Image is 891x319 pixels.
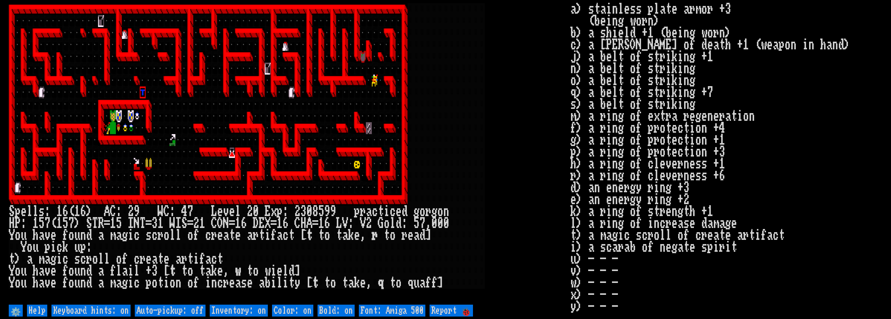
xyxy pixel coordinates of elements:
[86,217,92,229] div: S
[205,277,211,289] div: i
[33,217,39,229] div: 1
[21,217,27,229] div: :
[27,206,33,217] div: l
[44,277,50,289] div: v
[265,217,271,229] div: X
[294,206,300,217] div: 2
[50,229,56,241] div: e
[402,217,408,229] div: :
[50,277,56,289] div: e
[74,253,80,265] div: s
[134,217,140,229] div: N
[235,206,241,217] div: l
[187,217,193,229] div: =
[437,206,443,217] div: o
[271,229,277,241] div: f
[425,206,431,217] div: r
[360,206,366,217] div: r
[199,217,205,229] div: 1
[306,229,312,241] div: t
[211,229,217,241] div: r
[116,253,122,265] div: o
[390,206,396,217] div: c
[181,206,187,217] div: 4
[116,229,122,241] div: a
[15,277,21,289] div: o
[217,253,223,265] div: t
[211,277,217,289] div: n
[21,277,27,289] div: u
[74,217,80,229] div: )
[98,265,104,277] div: a
[39,217,44,229] div: 5
[104,206,110,217] div: A
[135,305,206,317] input: Auto-pickup: off
[134,265,140,277] div: l
[158,253,163,265] div: t
[241,217,247,229] div: 6
[265,265,271,277] div: w
[134,253,140,265] div: c
[33,206,39,217] div: l
[181,217,187,229] div: S
[253,217,259,229] div: D
[229,229,235,241] div: t
[86,253,92,265] div: r
[294,217,300,229] div: C
[110,229,116,241] div: m
[15,217,21,229] div: P
[175,217,181,229] div: I
[193,217,199,229] div: 2
[68,229,74,241] div: o
[211,265,217,277] div: k
[169,206,175,217] div: :
[146,265,152,277] div: +
[193,253,199,265] div: i
[152,265,158,277] div: 3
[253,229,259,241] div: r
[122,277,128,289] div: g
[223,277,229,289] div: r
[384,206,390,217] div: i
[56,253,62,265] div: i
[175,277,181,289] div: n
[74,241,80,253] div: u
[158,229,163,241] div: r
[294,265,300,277] div: ]
[21,265,27,277] div: u
[283,229,288,241] div: c
[86,229,92,241] div: d
[9,217,15,229] div: H
[146,277,152,289] div: p
[253,206,259,217] div: 0
[44,229,50,241] div: v
[570,3,882,303] stats: a) stainless plate armor +3 (being worn) b) a shield +1 (being worn) c) a [PERSON_NAME] of death ...
[300,229,306,241] div: [
[158,206,163,217] div: W
[21,241,27,253] div: Y
[193,277,199,289] div: f
[152,217,158,229] div: 3
[163,253,169,265] div: e
[44,241,50,253] div: p
[98,277,104,289] div: a
[9,253,15,265] div: t
[425,229,431,241] div: ]
[348,217,354,229] div: :
[288,265,294,277] div: d
[51,305,131,317] input: Keyboard hints: on
[128,206,134,217] div: 2
[283,265,288,277] div: l
[217,217,223,229] div: O
[134,229,140,241] div: c
[158,277,163,289] div: t
[163,206,169,217] div: C
[378,206,384,217] div: t
[50,265,56,277] div: e
[271,217,277,229] div: =
[223,206,229,217] div: v
[211,217,217,229] div: C
[336,229,342,241] div: t
[402,229,408,241] div: r
[80,206,86,217] div: 6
